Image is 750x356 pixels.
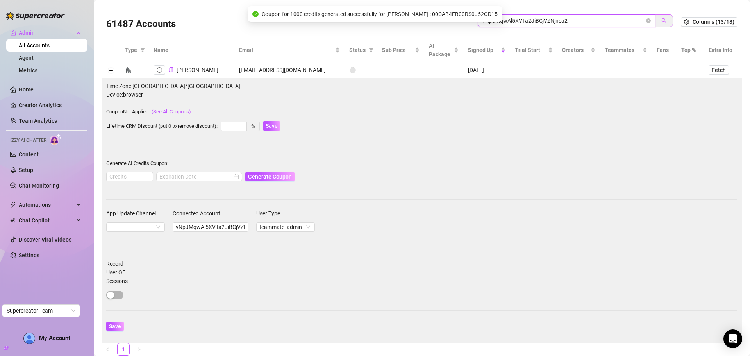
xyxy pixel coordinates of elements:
[605,67,606,73] span: -
[19,252,39,258] a: Settings
[693,19,734,25] span: Columns (13/18)
[108,68,114,74] button: Collapse row
[159,172,232,181] input: Expiration Date
[10,202,16,208] span: thunderbolt
[424,38,463,62] th: AI Package
[263,121,280,131] button: Save
[125,46,137,54] span: Type
[234,62,345,79] td: [EMAIL_ADDRESS][DOMAIN_NAME]
[463,38,511,62] th: Signed Up
[24,333,35,344] img: AD_cMMTxCeTpmN1d5MnKJ1j-_uXZCpTKapSSqNGg4PyXtR_tCW7gZXTNmFz2tpVv9LSyNV7ff1CaS4f4q0HLYKULQOwoM5GQR...
[562,46,589,54] span: Creators
[10,30,16,36] span: crown
[173,209,225,218] label: Connected Account
[245,172,295,181] button: Generate Coupon
[677,62,704,79] td: -
[234,38,345,62] th: Email
[712,67,726,73] span: Fetch
[19,167,33,173] a: Setup
[557,38,600,62] th: Creators
[19,199,74,211] span: Automations
[247,122,260,131] div: %
[10,137,46,144] span: Izzy AI Chatter
[681,17,737,27] button: Columns (13/18)
[369,48,373,52] span: filter
[10,218,15,223] img: Chat Copilot
[106,160,168,166] span: Generate AI Credits Coupon:
[723,329,742,348] div: Open Intercom Messenger
[349,67,356,73] span: ⚪
[39,335,70,342] span: My Account
[19,55,34,61] a: Agent
[248,174,292,180] span: Generate Coupon
[677,38,704,62] th: Top %
[168,67,173,73] button: Copy Account UID
[429,41,452,59] span: AI Package
[133,343,145,356] button: right
[510,62,557,79] td: -
[256,209,285,218] label: User Type
[652,62,677,79] td: -
[177,67,218,73] span: [PERSON_NAME]
[106,123,218,129] span: Lifetime CRM Discount (put 0 to remove discount):
[106,82,737,90] span: Time Zone: [GEOGRAPHIC_DATA]/[GEOGRAPHIC_DATA]
[173,222,248,232] input: Connected Account
[102,343,114,356] button: left
[19,86,34,93] a: Home
[117,343,130,356] li: 1
[109,323,121,329] span: Save
[19,27,74,39] span: Admin
[140,48,145,52] span: filter
[106,259,137,285] label: Record User OF Sessions
[709,65,729,75] button: Fetch
[139,44,146,56] span: filter
[646,18,651,23] button: close-circle
[106,291,123,299] button: Record User OF Sessions
[19,42,50,48] a: All Accounts
[19,67,37,73] a: Metrics
[50,134,62,145] img: AI Chatter
[157,67,162,73] span: logout
[259,223,312,231] span: teammate_admin
[106,322,124,331] button: Save
[252,11,259,17] span: check-circle
[137,347,141,352] span: right
[19,236,71,243] a: Discover Viral Videos
[118,343,129,355] a: 1
[19,118,57,124] a: Team Analytics
[349,46,366,54] span: Status
[377,38,424,62] th: Sub Price
[482,16,645,25] input: Search by UID / Name / Email / Creator Username
[510,38,557,62] th: Trial Start
[102,343,114,356] li: Previous Page
[19,151,39,157] a: Content
[557,62,600,79] td: -
[152,109,191,114] a: (See All Coupons)
[515,46,546,54] span: Trial Start
[19,182,59,189] a: Chat Monitoring
[600,38,652,62] th: Teammates
[4,345,9,351] span: build
[704,38,742,62] th: Extra Info
[154,65,165,75] button: logout
[168,67,173,72] span: copy
[684,19,689,25] span: setting
[107,172,153,181] input: Credits
[382,46,413,54] span: Sub Price
[125,66,132,74] div: 🦍
[133,343,145,356] li: Next Page
[19,214,74,227] span: Chat Copilot
[377,62,424,79] td: -
[105,347,110,352] span: left
[661,18,667,23] span: search
[106,109,148,114] span: Coupon Not Applied
[367,44,375,56] span: filter
[605,46,641,54] span: Teammates
[106,18,176,30] h3: 61487 Accounts
[7,305,75,317] span: Supercreator Team
[149,38,234,62] th: Name
[6,12,65,20] img: logo-BBDzfeDw.svg
[266,123,278,129] span: Save
[262,10,498,18] span: Coupon for 1000 credits generated successfully for [PERSON_NAME]!: 00CAB4EB00RS0J52OD15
